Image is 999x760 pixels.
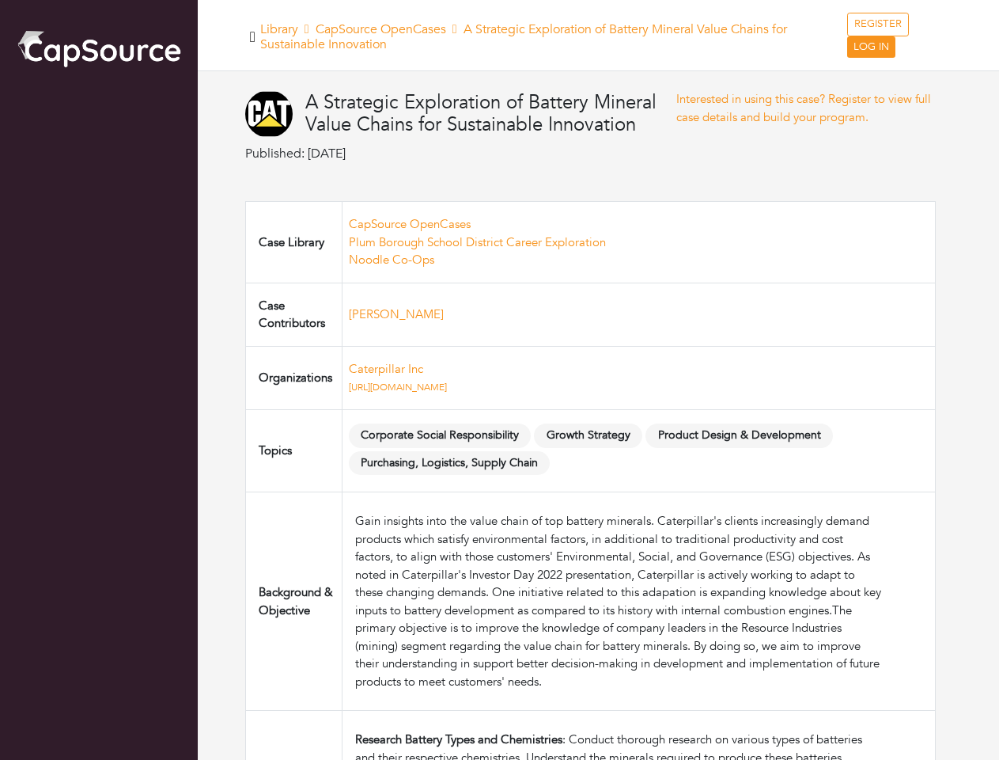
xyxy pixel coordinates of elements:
h4: A Strategic Exploration of Battery Mineral Value Chains for Sustainable Innovation [305,92,676,138]
td: Organizations [246,346,342,409]
img: cap_logo.png [16,28,182,69]
a: LOG IN [847,36,895,59]
span: Product Design & Development [645,424,833,448]
strong: Research Battery Types and Chemistries [355,731,562,747]
a: CapSource OpenCases [316,21,446,38]
td: Topics [246,409,342,492]
td: Case Library [246,202,342,283]
td: Background & Objective [246,492,342,711]
a: REGISTER [847,13,909,36]
span: Corporate Social Responsibility [349,424,532,448]
a: Plum Borough School District Career Exploration [349,234,606,250]
a: CapSource OpenCases [349,216,471,232]
h5: Library A Strategic Exploration of Battery Mineral Value Chains for Sustainable Innovation [260,22,848,52]
td: Case Contributors [246,283,342,346]
a: Noodle Co-Ops [349,252,434,268]
a: Interested in using this case? Register to view full case details and build your program. [676,91,931,125]
div: Gain insights into the value chain of top battery minerals. Caterpillar's clients increasingly de... [355,512,884,690]
a: [PERSON_NAME] [349,306,444,322]
span: Growth Strategy [534,424,642,448]
p: Published: [DATE] [245,144,676,163]
span: Purchasing, Logistics, Supply Chain [349,451,551,476]
img: caterpillar-logo2-logo-svg-vector.svg [245,90,293,138]
a: [URL][DOMAIN_NAME] [349,381,447,393]
a: Caterpillar Inc [349,361,423,377]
